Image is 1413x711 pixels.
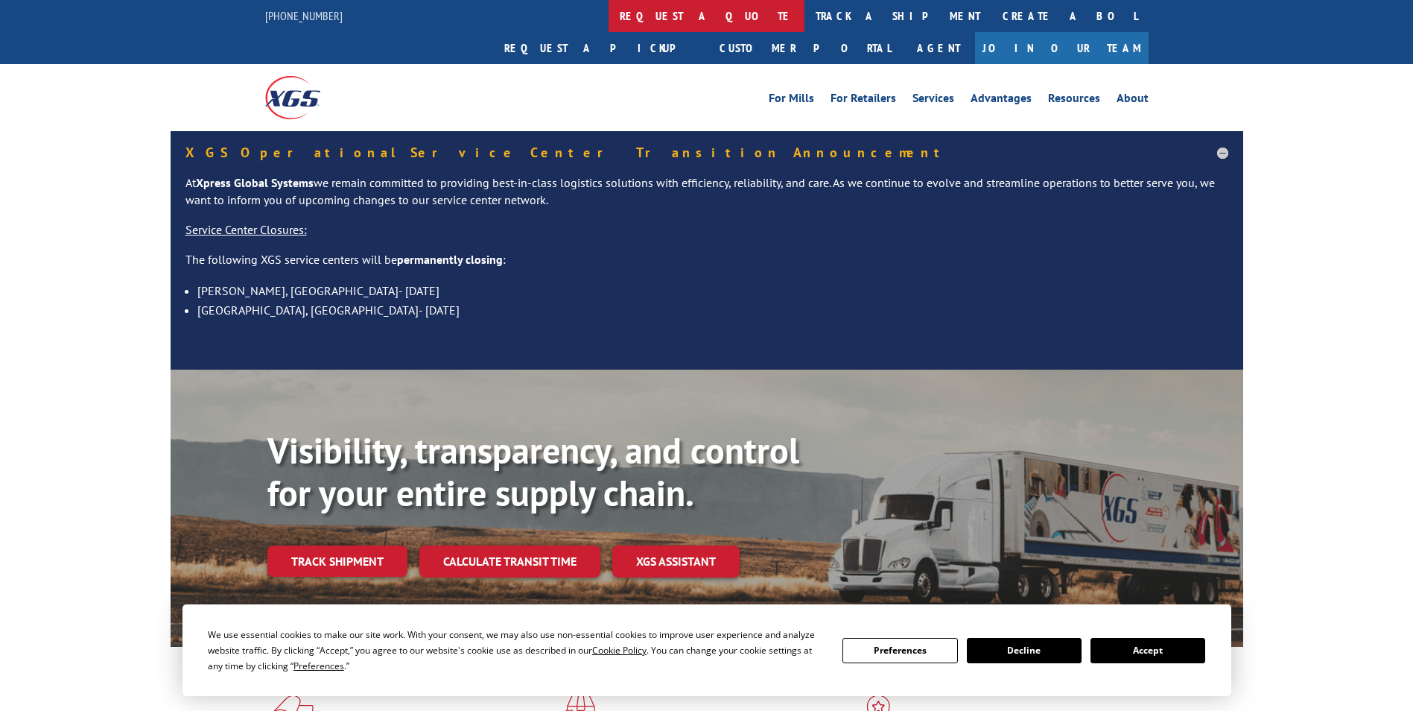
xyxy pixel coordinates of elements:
[912,92,954,109] a: Services
[293,660,344,672] span: Preferences
[196,175,314,190] strong: Xpress Global Systems
[185,174,1228,222] p: At we remain committed to providing best-in-class logistics solutions with efficiency, reliabilit...
[397,252,503,267] strong: permanently closing
[1117,92,1149,109] a: About
[208,627,825,674] div: We use essential cookies to make our site work. With your consent, we may also use non-essential ...
[831,92,896,109] a: For Retailers
[493,32,708,64] a: Request a pickup
[197,300,1228,320] li: [GEOGRAPHIC_DATA], [GEOGRAPHIC_DATA]- [DATE]
[975,32,1149,64] a: Join Our Team
[185,146,1228,159] h5: XGS Operational Service Center Transition Announcement
[267,546,407,577] a: Track shipment
[1090,638,1205,663] button: Accept
[197,281,1228,300] li: [PERSON_NAME], [GEOGRAPHIC_DATA]- [DATE]
[769,92,814,109] a: For Mills
[185,251,1228,281] p: The following XGS service centers will be :
[708,32,902,64] a: Customer Portal
[612,546,740,578] a: XGS ASSISTANT
[902,32,975,64] a: Agent
[185,222,307,237] u: Service Center Closures:
[1048,92,1100,109] a: Resources
[267,427,799,516] b: Visibility, transparency, and control for your entire supply chain.
[182,604,1231,696] div: Cookie Consent Prompt
[971,92,1032,109] a: Advantages
[265,8,343,23] a: [PHONE_NUMBER]
[967,638,1082,663] button: Decline
[842,638,957,663] button: Preferences
[419,546,600,578] a: Calculate transit time
[592,644,647,657] span: Cookie Policy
